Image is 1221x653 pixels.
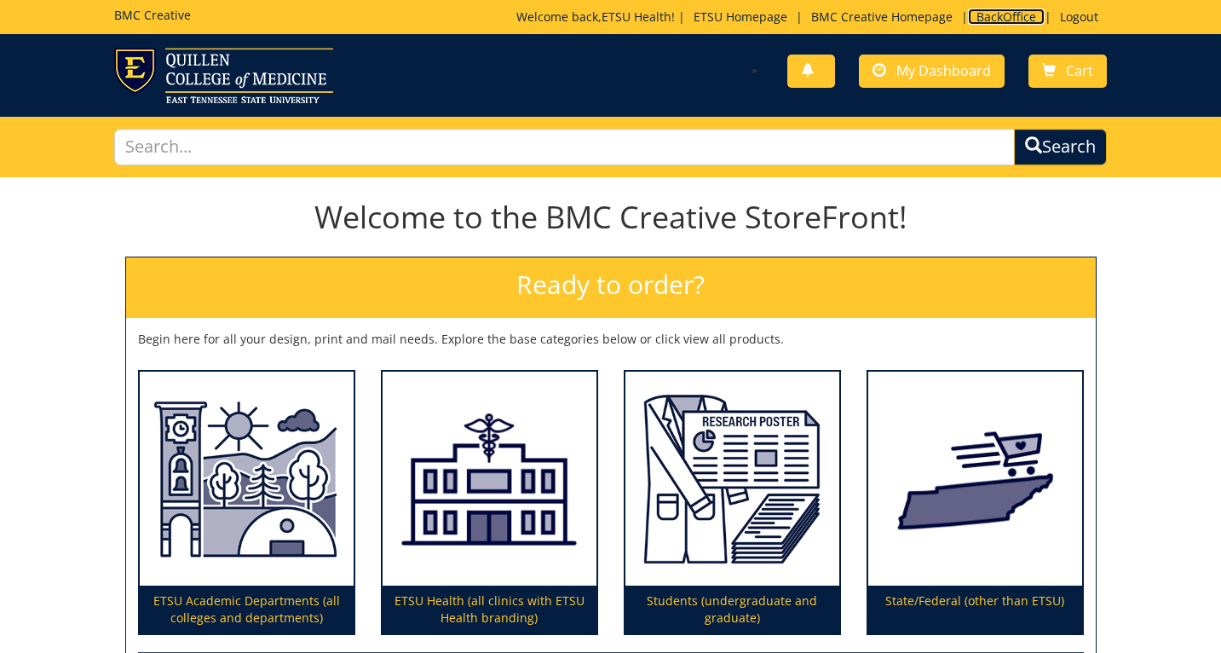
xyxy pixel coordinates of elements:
[625,372,839,587] img: Students (undergraduate and graduate)
[602,9,671,25] a: ETSU Health
[1066,61,1093,80] span: Cart
[1014,129,1107,165] button: Search
[114,129,1014,165] input: Search...
[1051,9,1107,25] a: Logout
[868,372,1082,587] img: State/Federal (other than ETSU)
[126,257,1096,318] h2: Ready to order?
[114,48,333,103] img: ETSU logo
[140,586,354,633] p: ETSU Academic Departments (all colleges and departments)
[625,372,839,634] a: Students (undergraduate and graduate)
[868,372,1082,634] a: State/Federal (other than ETSU)
[803,9,961,25] a: BMC Creative Homepage
[859,55,1005,88] a: My Dashboard
[383,586,596,633] p: ETSU Health (all clinics with ETSU Health branding)
[685,9,796,25] a: ETSU Homepage
[383,372,596,634] a: ETSU Health (all clinics with ETSU Health branding)
[138,331,1084,348] p: Begin here for all your design, print and mail needs. Explore the base categories below or click ...
[140,372,354,634] a: ETSU Academic Departments (all colleges and departments)
[1028,55,1107,88] a: Cart
[625,586,839,633] p: Students (undergraduate and graduate)
[114,9,191,21] h5: BMC Creative
[968,9,1045,25] a: BackOffice
[383,372,596,587] img: ETSU Health (all clinics with ETSU Health branding)
[868,586,1082,633] p: State/Federal (other than ETSU)
[896,61,991,80] span: My Dashboard
[125,200,1097,234] h1: Welcome to the BMC Creative StoreFront!
[516,9,1107,26] p: Welcome back, ! | | | |
[140,372,354,587] img: ETSU Academic Departments (all colleges and departments)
